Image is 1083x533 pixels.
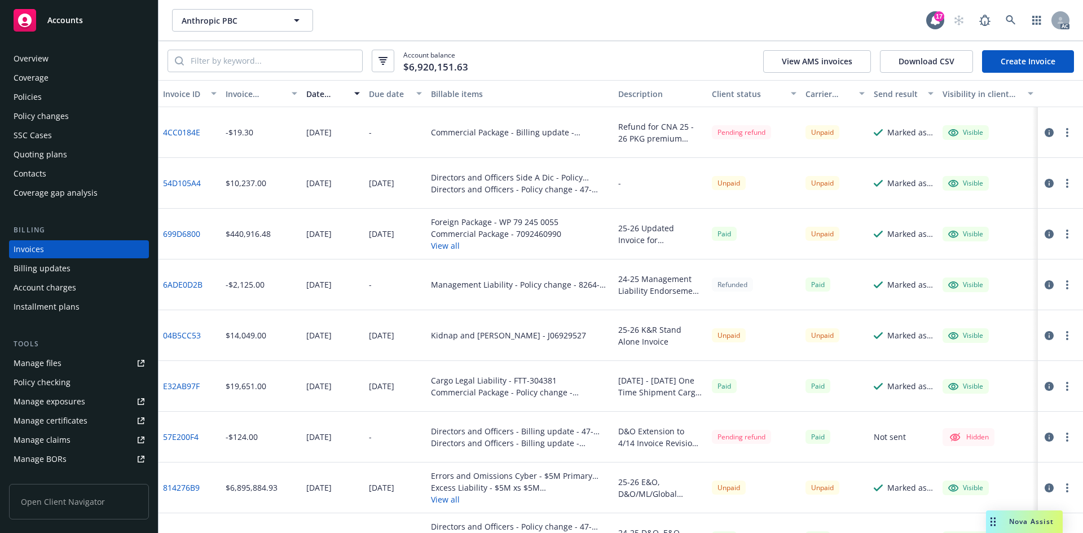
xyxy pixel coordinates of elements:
div: Manage BORs [14,450,67,468]
div: Invoice amount [226,88,285,100]
a: 04B5CC53 [163,329,201,341]
div: -$2,125.00 [226,279,265,290]
a: Manage BORs [9,450,149,468]
div: Visible [948,483,983,493]
a: Policy changes [9,107,149,125]
div: Refund for CNA 25 - 26 PKG premium Difference [618,121,703,144]
a: E32AB97F [163,380,200,392]
div: Commercial Package - 7092460990 [431,228,561,240]
div: -$124.00 [226,431,258,443]
div: Coverage gap analysis [14,184,98,202]
div: Manage certificates [14,412,87,430]
div: Unpaid [712,176,746,190]
button: Download CSV [880,50,973,73]
div: Commercial Package - Policy change - 7092460990 [431,386,609,398]
span: Manage exposures [9,393,149,411]
span: Account balance [403,50,468,71]
div: Installment plans [14,298,80,316]
button: View all [431,240,561,252]
button: Billable items [426,80,614,107]
div: Marked as sent [887,228,934,240]
span: Anthropic PBC [182,15,279,27]
a: Manage files [9,354,149,372]
div: Description [618,88,703,100]
div: Policies [14,88,42,106]
div: - [369,126,372,138]
a: 4CC0184E [163,126,200,138]
div: Overview [14,50,49,68]
div: Carrier status [805,88,853,100]
a: Manage claims [9,431,149,449]
div: Directors and Officers - Billing update - 47-EMC-333913-01 [431,425,609,437]
a: 814276B9 [163,482,200,494]
div: Paid [805,379,830,393]
a: Policy checking [9,373,149,391]
button: Client status [707,80,801,107]
div: Pending refund [712,125,771,139]
div: [DATE] [369,228,394,240]
span: Paid [712,227,737,241]
div: $440,916.48 [226,228,271,240]
div: Drag to move [986,510,1000,533]
span: Paid [805,277,830,292]
div: Hidden [948,430,989,444]
div: [DATE] [306,431,332,443]
button: Anthropic PBC [172,9,313,32]
div: - [369,279,372,290]
button: Send result [869,80,938,107]
button: Nova Assist [986,510,1063,533]
div: 24-25 Management Liability Endorsement - Remove K&R Coverage RP Invoice [618,273,703,297]
div: Quoting plans [14,146,67,164]
div: Client status [712,88,784,100]
div: $6,895,884.93 [226,482,278,494]
a: Overview [9,50,149,68]
button: Description [614,80,707,107]
div: [DATE] [306,482,332,494]
a: 6ADE0D2B [163,279,202,290]
div: [DATE] - [DATE] One Time Shipment Cargo Invoice & 24-25 Comm Pkg Exposure Update Endt Invoice. Ad... [618,375,703,398]
div: Unpaid [712,481,746,495]
div: -$19.30 [226,126,253,138]
div: [DATE] [306,228,332,240]
div: Unpaid [805,227,839,241]
div: [DATE] [306,329,332,341]
div: Policy changes [14,107,69,125]
div: Errors and Omissions Cyber - $5M Primary (AmTrust) - ACL1246485 01 [431,470,609,482]
a: 54D105A4 [163,177,201,189]
div: Excess Liability - $5M xs $5M ([PERSON_NAME]) - 1000635538251 [431,482,609,494]
a: Manage certificates [9,412,149,430]
div: SSC Cases [14,126,52,144]
span: Paid [712,379,737,393]
div: 25-26 E&O, D&O/ML/Global Renewal Invoice [618,476,703,500]
a: Create Invoice [982,50,1074,73]
button: Carrier status [801,80,870,107]
div: Billable items [431,88,609,100]
button: Due date [364,80,427,107]
div: - [618,177,621,189]
div: Date issued [306,88,347,100]
div: Visible [948,381,983,391]
div: [DATE] [369,380,394,392]
div: Cargo Legal Liability - FTT-304381 [431,375,609,386]
span: Nova Assist [1009,517,1054,526]
div: Send result [874,88,921,100]
div: 17 [934,11,944,21]
a: Invoices [9,240,149,258]
div: Visibility in client dash [943,88,1021,100]
div: 25-26 Updated Invoice for Commercial Package, Auto, Workers Comp., Excess Liability, Foreign Pack... [618,222,703,246]
input: Filter by keyword... [184,50,362,72]
a: Coverage gap analysis [9,184,149,202]
div: [DATE] [369,482,394,494]
div: - [369,431,372,443]
div: $10,237.00 [226,177,266,189]
div: $14,049.00 [226,329,266,341]
div: Commercial Package - Billing update - 7092460990 [431,126,609,138]
div: Unpaid [805,125,839,139]
div: [DATE] [369,177,394,189]
div: Marked as sent [887,380,934,392]
div: Management Liability - Policy change - 8264-2239 [431,279,609,290]
div: Unpaid [712,328,746,342]
div: Visible [948,280,983,290]
div: Marked as sent [887,329,934,341]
